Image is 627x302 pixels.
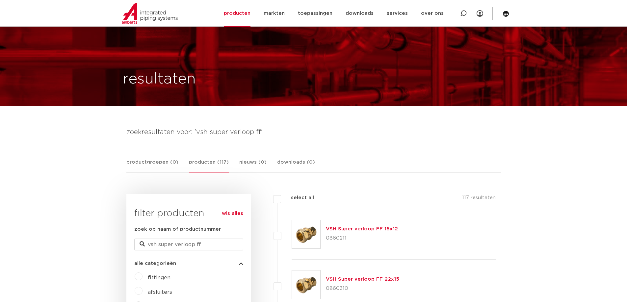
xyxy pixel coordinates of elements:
a: productgroepen (0) [126,158,178,173]
a: wis alles [222,210,243,218]
h4: zoekresultaten voor: 'vsh super verloop ff' [126,127,501,137]
button: alle categorieën [134,261,243,266]
a: VSH Super verloop FF 22x15 [326,277,399,282]
label: zoek op naam of productnummer [134,225,221,233]
p: 117 resultaten [462,194,496,204]
h3: filter producten [134,207,243,220]
img: Thumbnail for VSH Super verloop FF 15x12 [292,220,320,248]
h1: resultaten [123,69,196,90]
p: 0860310 [326,283,399,294]
a: nieuws (0) [239,158,267,173]
label: select all [281,194,314,202]
input: zoeken [134,239,243,250]
img: Thumbnail for VSH Super verloop FF 22x15 [292,270,320,299]
a: downloads (0) [277,158,315,173]
span: alle categorieën [134,261,176,266]
a: VSH Super verloop FF 15x12 [326,226,398,231]
a: fittingen [148,275,170,280]
a: afsluiters [148,290,172,295]
a: producten (117) [189,158,229,173]
p: 0860211 [326,233,398,244]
